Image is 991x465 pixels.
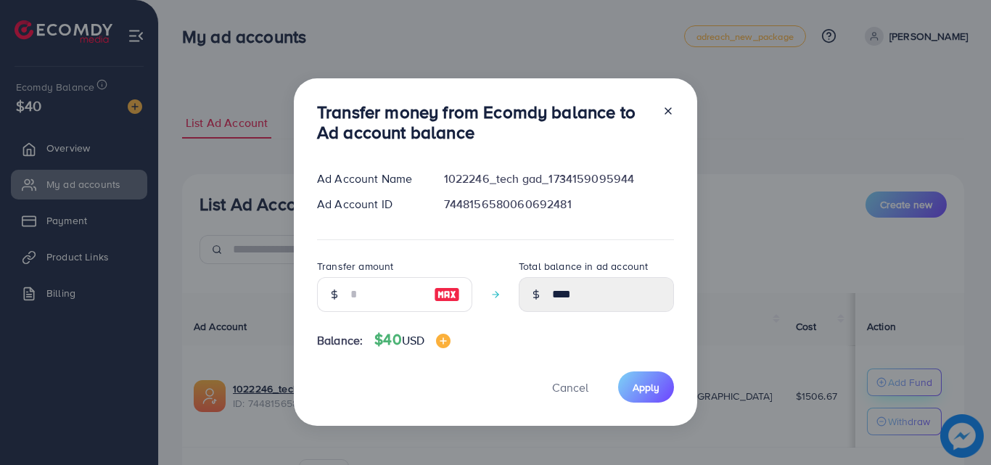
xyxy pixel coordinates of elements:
img: image [436,334,451,348]
img: image [434,286,460,303]
h4: $40 [374,331,451,349]
span: Apply [633,380,659,395]
label: Total balance in ad account [519,259,648,273]
span: USD [402,332,424,348]
span: Balance: [317,332,363,349]
span: Cancel [552,379,588,395]
button: Apply [618,371,674,403]
button: Cancel [534,371,606,403]
label: Transfer amount [317,259,393,273]
div: 7448156580060692481 [432,196,686,213]
h3: Transfer money from Ecomdy balance to Ad account balance [317,102,651,144]
div: Ad Account Name [305,170,432,187]
div: 1022246_tech gad_1734159095944 [432,170,686,187]
div: Ad Account ID [305,196,432,213]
